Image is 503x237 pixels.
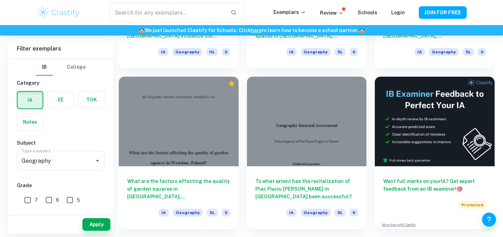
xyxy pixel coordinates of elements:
button: College [67,59,86,76]
label: Type a subject [22,148,51,154]
button: Notes [17,114,43,130]
span: IA [286,209,297,216]
a: Login [391,10,405,15]
a: To what extent has the revitalization of Plac Pięciu [PERSON_NAME] in [GEOGRAPHIC_DATA] been succ... [247,77,367,229]
span: SL [335,48,345,56]
h6: We just launched Clastify for Schools. Click to learn how to become a school partner. [1,26,502,34]
h6: Filter exemplars [8,39,113,59]
span: 🏫 [359,28,365,33]
span: 🏫 [139,28,145,33]
span: Geography [301,48,330,56]
span: Geography [173,48,202,56]
button: Open [93,156,102,166]
span: 6 [56,196,59,204]
img: Clastify logo [36,6,81,20]
div: Premium [228,80,235,87]
span: SL [463,48,474,56]
button: IA [17,92,43,108]
button: Help and Feedback [482,213,496,227]
button: Apply [82,218,110,231]
img: Thumbnail [375,77,495,166]
span: Geography [429,48,459,56]
span: 6 [222,48,230,56]
span: Promoted [459,201,486,209]
span: IA [415,48,425,56]
span: IA [159,209,169,216]
h6: To what extent has the revitalization of Plac Pięciu [PERSON_NAME] in [GEOGRAPHIC_DATA] been succ... [255,177,358,200]
span: SL [335,209,345,216]
h6: Grade [17,182,105,189]
button: IB [36,59,53,76]
span: IA [158,48,168,56]
h6: Category [17,79,105,87]
span: 5 [222,209,230,216]
a: What are the factors affecting the quality of garden squares in [GEOGRAPHIC_DATA], [GEOGRAPHIC_DA... [119,77,239,229]
span: 6 [478,48,486,56]
span: IA [286,48,297,56]
a: Schools [358,10,377,15]
button: TOK [79,91,104,108]
h6: Subject [17,139,105,147]
h6: Want full marks on your IA ? Get expert feedback from an IB examiner! [383,177,486,193]
a: here [251,28,262,33]
p: Review [320,9,344,17]
a: Advertise with Clastify [382,222,416,227]
button: EE [48,91,74,108]
span: SL [207,209,218,216]
div: Filter type choice [36,59,86,76]
span: 5 [77,196,80,204]
a: Want full marks on yourIA? Get expert feedback from an IB examiner!PromotedAdvertise with Clastify [375,77,495,229]
p: Exemplars [274,8,306,16]
span: Geography [301,209,330,216]
input: Search for any exemplars... [110,3,225,22]
span: Geography [173,209,203,216]
span: 🎯 [457,186,462,192]
h6: What are the factors affecting the quality of garden squares in [GEOGRAPHIC_DATA], [GEOGRAPHIC_DA... [127,177,230,200]
span: 7 [35,196,38,204]
span: 6 [350,48,358,56]
button: JOIN FOR FREE [419,6,467,19]
span: 6 [350,209,358,216]
span: HL [206,48,218,56]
